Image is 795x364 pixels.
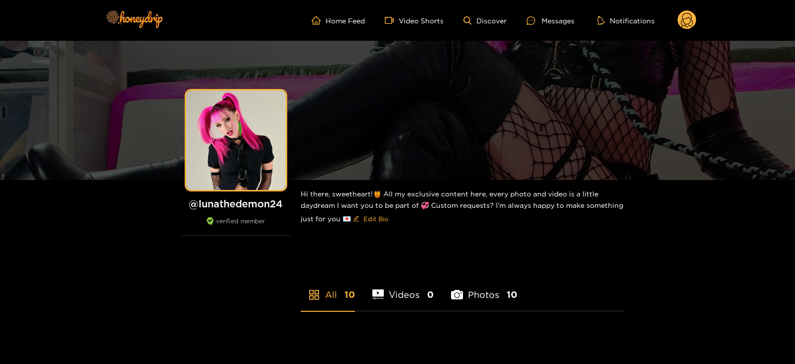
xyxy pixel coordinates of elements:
[301,180,624,235] div: Hi there, sweetheart!🍯 All my exclusive content here, every photo and video is a little daydream ...
[312,16,365,25] a: Home Feed
[351,211,390,227] button: editEdit Bio
[363,214,388,224] span: Edit Bio
[344,288,355,301] span: 10
[181,197,291,210] h1: @ lunathedemon24
[385,16,399,25] span: video-camera
[312,16,326,25] span: home
[301,266,355,311] li: All
[451,266,517,311] li: Photos
[507,288,517,301] span: 10
[463,16,507,25] a: Discover
[427,288,434,301] span: 0
[385,16,444,25] a: Video Shorts
[594,15,658,25] button: Notifications
[527,15,574,26] div: Messages
[372,266,434,311] li: Videos
[181,217,291,236] div: verified member
[353,215,359,223] span: edit
[308,289,320,301] span: appstore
